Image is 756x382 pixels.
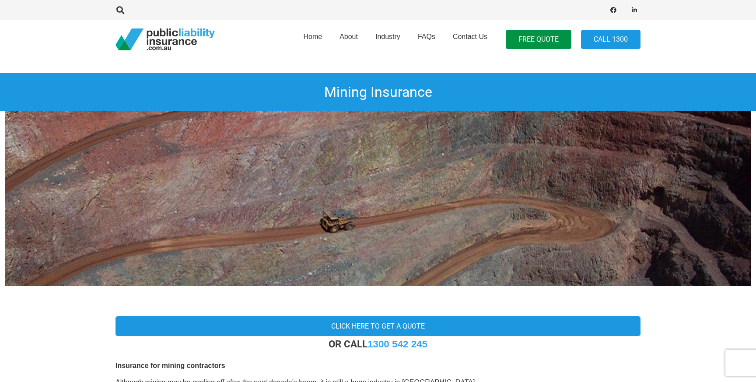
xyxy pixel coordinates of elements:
[444,17,496,62] a: Contact Us
[581,30,640,50] a: Call 1300
[294,17,331,62] a: Home
[367,339,427,350] a: 1300 542 245
[506,30,571,50] a: FREE QUOTE
[115,316,640,336] a: Click here to get a quote
[339,33,358,40] span: About
[115,362,225,369] b: Insurance for mining contractors
[331,17,367,62] a: About
[409,17,444,62] a: FAQs
[418,33,435,40] span: FAQs
[453,33,487,40] span: Contact Us
[5,111,751,286] img: Mining Insurance
[375,33,400,40] span: Industry
[628,4,640,16] a: LinkedIn
[112,6,129,14] a: Search
[607,4,619,16] a: Facebook
[367,17,409,62] a: Industry
[303,33,322,40] span: Home
[115,28,215,50] a: pli_logotransparent
[329,338,427,350] strong: OR CALL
